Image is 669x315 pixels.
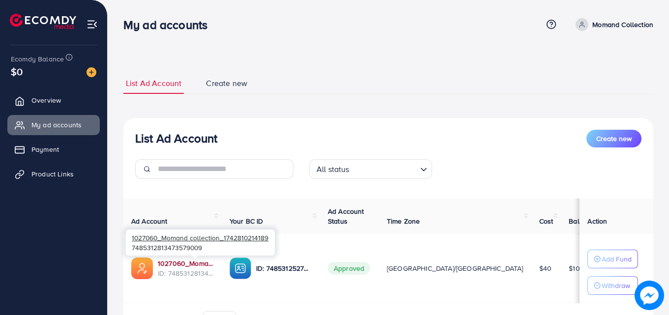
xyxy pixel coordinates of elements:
[572,18,653,31] a: Momand Collection
[10,14,76,29] img: logo
[158,258,214,268] a: 1027060_Momand collection_1742810214189
[586,130,641,147] button: Create new
[31,120,82,130] span: My ad accounts
[11,64,23,79] span: $0
[230,216,263,226] span: Your BC ID
[87,19,98,30] img: menu
[132,233,268,242] span: 1027060_Momand collection_1742810214189
[587,276,638,295] button: Withdraw
[569,263,580,273] span: $10
[592,19,653,30] p: Momand Collection
[123,18,215,32] h3: My ad accounts
[315,162,351,176] span: All status
[635,281,664,310] img: image
[587,216,607,226] span: Action
[11,54,64,64] span: Ecomdy Balance
[352,160,416,176] input: Search for option
[31,95,61,105] span: Overview
[539,263,552,273] span: $40
[587,250,638,268] button: Add Fund
[7,90,100,110] a: Overview
[387,216,420,226] span: Time Zone
[135,131,217,145] h3: List Ad Account
[206,78,247,89] span: Create new
[158,268,214,278] span: ID: 7485312813473579009
[7,164,100,184] a: Product Links
[31,169,74,179] span: Product Links
[328,262,370,275] span: Approved
[126,78,181,89] span: List Ad Account
[7,115,100,135] a: My ad accounts
[230,258,251,279] img: ic-ba-acc.ded83a64.svg
[126,229,275,256] div: 7485312813473579009
[328,206,364,226] span: Ad Account Status
[7,140,100,159] a: Payment
[131,258,153,279] img: ic-ads-acc.e4c84228.svg
[309,159,432,179] div: Search for option
[539,216,553,226] span: Cost
[87,67,96,77] img: image
[569,216,595,226] span: Balance
[602,253,632,265] p: Add Fund
[596,134,632,143] span: Create new
[131,216,168,226] span: Ad Account
[602,280,630,291] p: Withdraw
[256,262,312,274] p: ID: 7485312527996502033
[387,263,524,273] span: [GEOGRAPHIC_DATA]/[GEOGRAPHIC_DATA]
[31,144,59,154] span: Payment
